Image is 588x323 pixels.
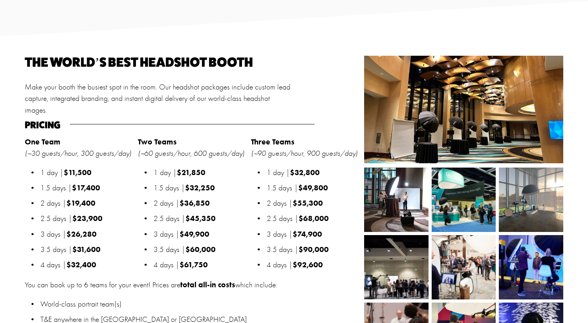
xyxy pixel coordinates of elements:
h2: The world’s best headshot booth [25,56,292,69]
p: 3.5 days | [267,244,360,255]
strong: $17,400 [72,183,100,192]
img: _FP_2412.jpg [415,168,511,232]
p: 4 days | [154,259,247,270]
p: 1 day | [154,167,247,178]
strong: $36,850 [180,198,210,208]
strong: $74,900 [293,229,322,239]
strong: $32,250 [185,183,215,192]
p: 2 days | [40,197,134,209]
em: (~90 guests/hour, 900 guests/day) [251,149,358,158]
strong: $19,400 [66,198,95,208]
img: Nashville HDC-3.jpg [364,168,429,232]
img: BIO_Backpack.jpg [364,235,455,299]
strong: $92,600 [293,260,323,269]
p: You can book up to 6 teams for your event! Prices are which include: [25,279,360,290]
strong: $49,800 [298,183,328,192]
strong: $90,000 [299,245,329,254]
p: 4 days | [40,259,134,270]
img: 23-05-18_TDP_BTS_0017.jpg [470,235,567,299]
p: 3 days | [154,228,247,240]
p: 3.5 days | [40,244,134,255]
strong: total [180,280,196,289]
strong: Two Teams [138,137,177,146]
p: 1 day | [267,167,360,178]
strong: $68,000 [299,214,329,223]
strong: all-in costs [198,280,235,289]
strong: $61,750 [180,260,208,269]
img: image0.jpeg [478,168,564,232]
strong: $26,280 [66,229,97,239]
strong: $55,300 [293,198,323,208]
em: (~30 guests/hour, 300 guests/day) [25,149,132,158]
strong: $32,800 [290,168,320,177]
p: Make your booth the busiest spot in the room. Our headshot packages include custom lead capture, ... [25,81,292,116]
em: (~60 guests/hour, 600 guests/day) [138,149,245,158]
p: 2.5 days | [267,213,360,224]
p: 3 days | [40,228,134,240]
p: 1.5 days | [40,182,134,193]
p: 2.5 days | [154,213,247,224]
strong: Three Teams [251,137,295,146]
p: 1.5 days | [154,182,247,193]
p: 3 days | [267,228,360,240]
strong: $21,850 [177,168,205,177]
strong: $31,600 [72,245,101,254]
p: 4 days | [267,259,360,270]
strong: $45,350 [185,214,216,223]
strong: One Team [25,137,60,146]
p: 2.5 days | [40,213,134,224]
strong: $60,000 [185,245,216,254]
p: World-class portrait team(s) [40,298,360,310]
h4: Pricing [25,120,66,130]
strong: $49,900 [180,229,209,239]
p: 2 days | [267,197,360,209]
img: 22-11-16_TDP_BTS_021.jpg [416,235,512,299]
strong: $23,900 [72,214,103,223]
p: 3.5 days | [154,244,247,255]
strong: $11,500 [64,168,92,177]
strong: $32,400 [66,260,96,269]
p: 1.5 days | [267,182,360,193]
p: 1 day | [40,167,134,178]
p: 2 days | [154,197,247,209]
